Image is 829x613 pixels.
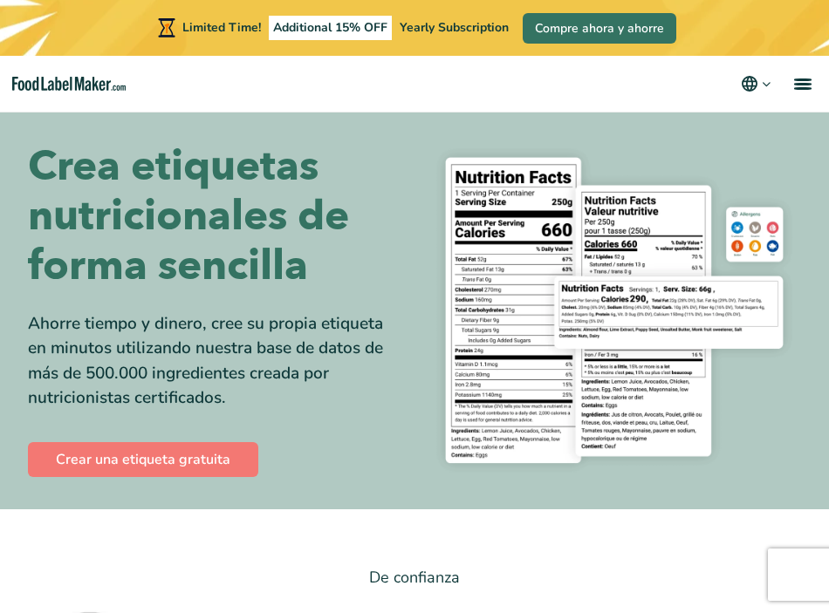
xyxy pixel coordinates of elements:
[28,311,401,411] div: Ahorre tiempo y dinero, cree su propia etiqueta en minutos utilizando nuestra base de datos de má...
[28,442,258,477] a: Crear una etiqueta gratuita
[182,19,261,36] span: Limited Time!
[28,565,801,590] p: De confianza
[269,16,392,40] span: Additional 15% OFF
[773,56,829,112] a: menu
[400,19,509,36] span: Yearly Subscription
[28,141,401,290] h1: Crea etiquetas nutricionales de forma sencilla
[523,13,676,44] a: Compre ahora y ahorre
